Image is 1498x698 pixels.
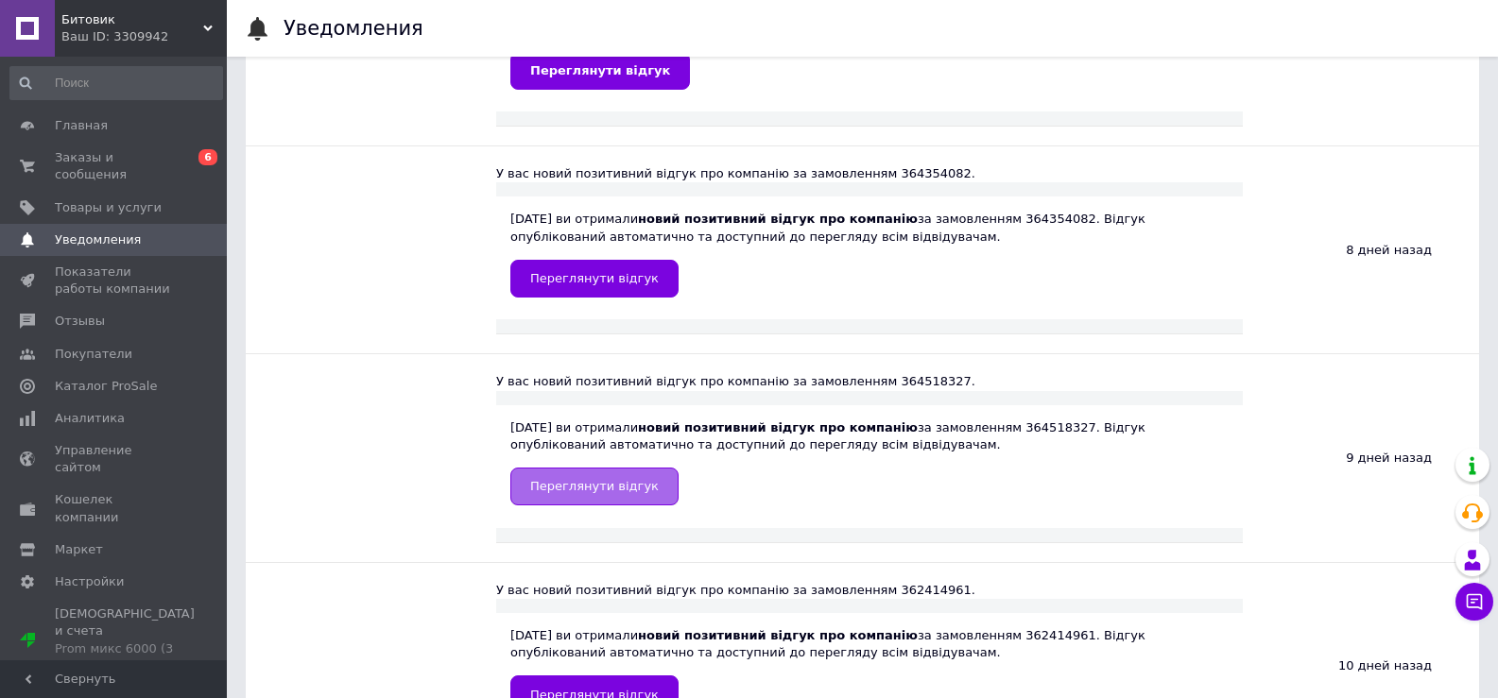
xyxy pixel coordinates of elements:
span: [DEMOGRAPHIC_DATA] и счета [55,605,195,674]
div: [DATE] ви отримали за замовленням 364354082. Відгук опублікований автоматично та доступний до пер... [510,211,1229,297]
span: Главная [55,117,108,134]
span: Переглянути відгук [530,479,659,493]
div: 9 дней назад [1243,354,1479,561]
span: 6 [198,149,217,165]
div: 8 дней назад [1243,146,1479,353]
span: Переглянути відгук [530,271,659,285]
b: новий позитивний відгук про компанію [638,420,918,434]
a: Переглянути відгук [510,260,679,298]
span: Управление сайтом [55,442,175,476]
span: Заказы и сообщения [55,149,175,183]
span: Переглянути відгук [530,63,670,77]
span: Каталог ProSale [55,378,157,395]
b: новий позитивний відгук про компанію [638,628,918,642]
span: Маркет [55,541,103,558]
span: Кошелек компании [55,491,175,525]
span: Показатели работы компании [55,264,175,298]
span: Битовик [61,11,203,28]
div: У вас новий позитивний відгук про компанію за замовленням 364518327. [496,373,1243,390]
div: Prom микс 6000 (3 месяца) [55,640,195,674]
a: Переглянути відгук [510,468,679,505]
span: Уведомления [55,231,141,248]
span: Отзывы [55,313,105,330]
button: Чат с покупателем [1455,583,1493,621]
div: У вас новий позитивний відгук про компанію за замовленням 364354082. [496,165,1243,182]
div: [DATE] ви отримали за замовленням 364518327. Відгук опублікований автоматично та доступний до пер... [510,419,1229,505]
span: Покупатели [55,346,132,363]
h1: Уведомления [284,17,423,40]
div: У вас новий позитивний відгук про компанію за замовленням 362414961. [496,582,1243,599]
a: Переглянути відгук [510,52,690,90]
span: Товары и услуги [55,199,162,216]
span: Настройки [55,573,124,590]
div: Ваш ID: 3309942 [61,28,227,45]
input: Поиск [9,66,223,100]
b: новий позитивний відгук про компанію [638,212,918,226]
span: Аналитика [55,410,125,427]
